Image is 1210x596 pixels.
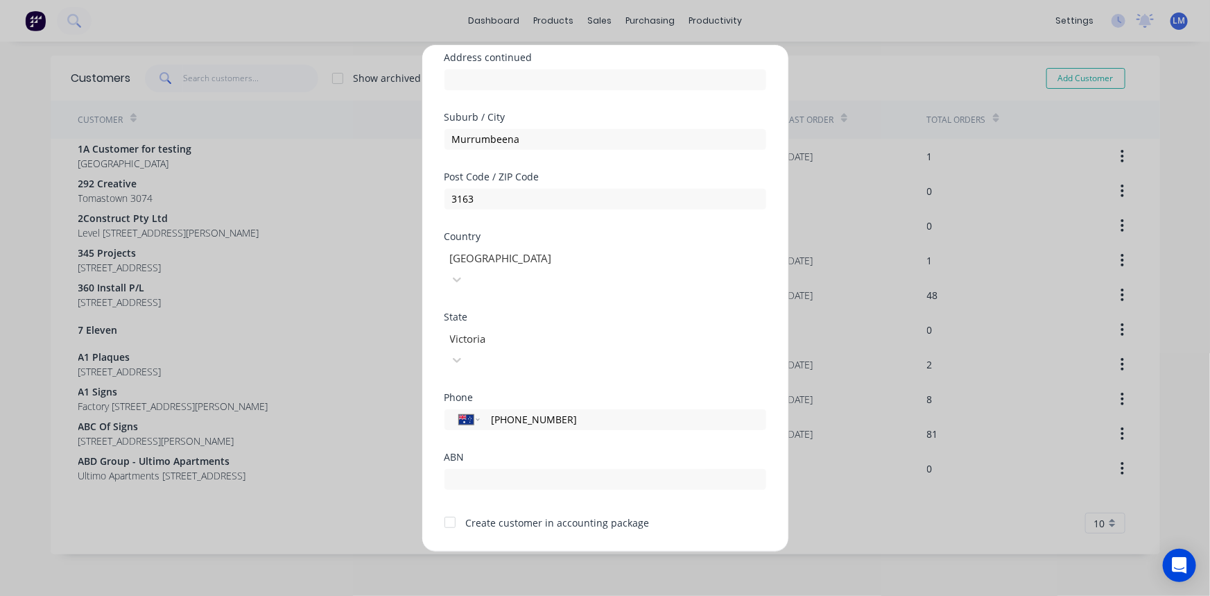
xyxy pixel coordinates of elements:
div: Address continued [444,52,766,62]
div: Post Code / ZIP Code [444,171,766,181]
div: State [444,312,766,321]
div: Suburb / City [444,112,766,121]
div: Open Intercom Messenger [1163,549,1196,582]
div: Country [444,231,766,241]
div: Phone [444,392,766,402]
div: Create customer in accounting package [466,515,650,529]
div: ABN [444,452,766,461]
